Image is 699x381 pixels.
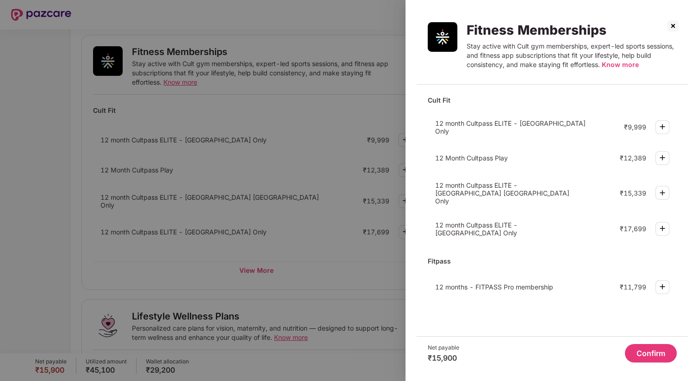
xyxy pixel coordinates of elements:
div: Fitness Memberships [467,22,677,38]
div: ₹15,900 [428,353,459,363]
span: 12 Month Cultpass Play [435,154,508,162]
img: Fitness Memberships [428,22,457,52]
button: Confirm [625,344,677,363]
div: Cult Fit [428,92,677,108]
span: 12 month Cultpass ELITE - [GEOGRAPHIC_DATA] Only [435,119,586,135]
div: ₹17,699 [620,225,646,233]
div: ₹15,339 [620,189,646,197]
div: Stay active with Cult gym memberships, expert-led sports sessions, and fitness app subscriptions ... [467,42,677,69]
span: 12 month Cultpass ELITE - [GEOGRAPHIC_DATA] Only [435,221,518,237]
img: svg+xml;base64,PHN2ZyBpZD0iUGx1cy0zMngzMiIgeG1sbnM9Imh0dHA6Ly93d3cudzMub3JnLzIwMDAvc3ZnIiB3aWR0aD... [657,121,668,132]
img: svg+xml;base64,PHN2ZyBpZD0iUGx1cy0zMngzMiIgeG1sbnM9Imh0dHA6Ly93d3cudzMub3JnLzIwMDAvc3ZnIiB3aWR0aD... [657,281,668,292]
div: Fitpass [428,253,677,269]
img: svg+xml;base64,PHN2ZyBpZD0iUGx1cy0zMngzMiIgeG1sbnM9Imh0dHA6Ly93d3cudzMub3JnLzIwMDAvc3ZnIiB3aWR0aD... [657,152,668,163]
div: ₹12,389 [620,154,646,162]
img: svg+xml;base64,PHN2ZyBpZD0iQ3Jvc3MtMzJ4MzIiIHhtbG5zPSJodHRwOi8vd3d3LnczLm9yZy8yMDAwL3N2ZyIgd2lkdG... [666,18,680,33]
span: 12 month Cultpass ELITE - [GEOGRAPHIC_DATA] [GEOGRAPHIC_DATA] Only [435,181,569,205]
img: svg+xml;base64,PHN2ZyBpZD0iUGx1cy0zMngzMiIgeG1sbnM9Imh0dHA6Ly93d3cudzMub3JnLzIwMDAvc3ZnIiB3aWR0aD... [657,223,668,234]
img: svg+xml;base64,PHN2ZyBpZD0iUGx1cy0zMngzMiIgeG1sbnM9Imh0dHA6Ly93d3cudzMub3JnLzIwMDAvc3ZnIiB3aWR0aD... [657,187,668,198]
span: 12 months - FITPASS Pro membership [435,283,553,291]
div: ₹11,799 [620,283,646,291]
div: Net payable [428,344,459,351]
div: ₹9,999 [624,123,646,131]
span: Know more [602,61,639,68]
